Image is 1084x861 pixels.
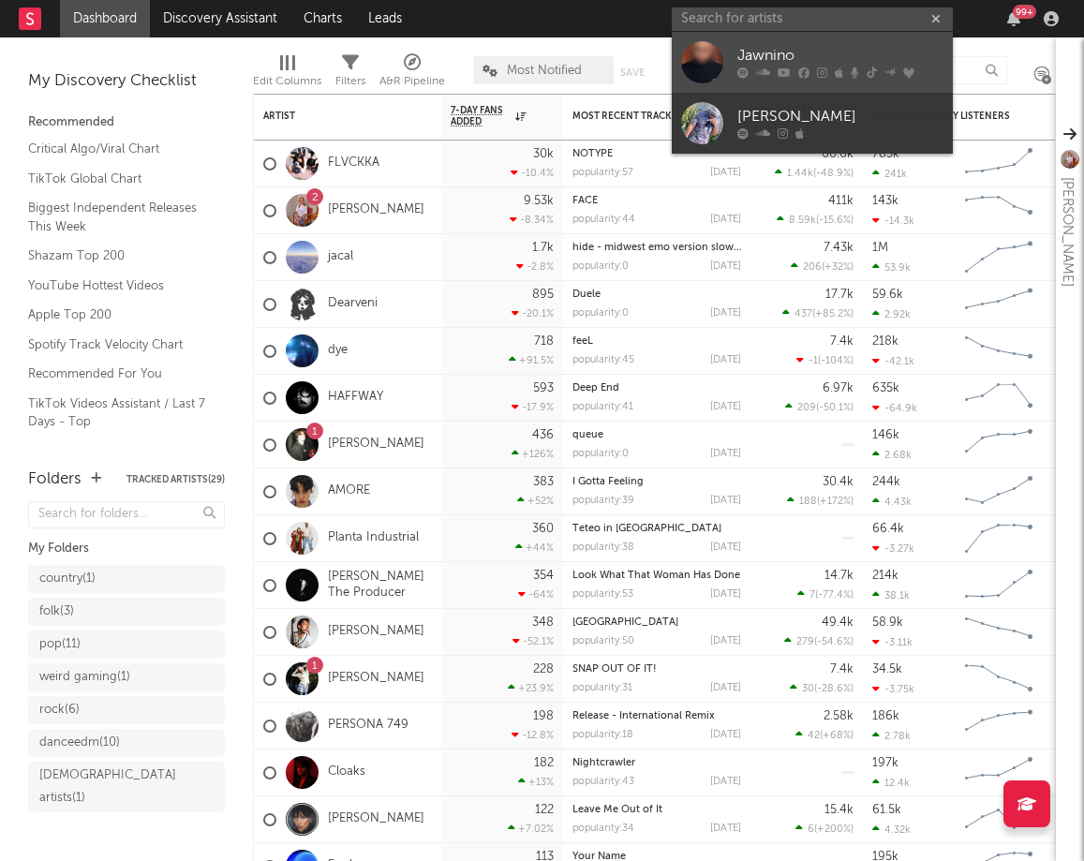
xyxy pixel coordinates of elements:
a: Shazam Top 200 [28,245,206,266]
div: ( ) [785,401,854,413]
div: ( ) [797,588,854,601]
div: 2.92k [872,308,911,320]
input: Search for folders... [28,501,225,528]
span: 206 [803,262,822,273]
div: popularity: 31 [572,683,632,693]
div: feeL [572,336,741,347]
div: 7.4k [830,335,854,348]
div: Edit Columns [253,70,321,93]
a: FLVCKKA [328,156,379,171]
a: Critical Algo/Viral Chart [28,139,206,159]
svg: Chart title [957,515,1041,562]
div: Teteo in The Bronx [572,524,741,534]
span: -77.4 % [818,590,851,601]
div: +126 % [512,448,554,460]
div: Folders [28,468,82,491]
div: ( ) [787,495,854,507]
div: [DATE] [710,261,741,272]
div: My Discovery Checklist [28,70,225,93]
span: 437 [794,309,812,319]
div: 2.78k [872,730,911,742]
span: -48.9 % [816,169,851,179]
div: rock ( 6 ) [39,699,80,721]
div: Deep End [572,383,741,393]
div: 228 [533,663,554,675]
svg: Chart title [957,422,1041,468]
div: My Folders [28,538,225,560]
a: pop(11) [28,631,225,659]
a: rock(6) [28,696,225,724]
span: -104 % [821,356,851,366]
div: 14.7k [824,570,854,582]
div: country ( 1 ) [39,568,96,590]
div: -17.9 % [512,401,554,413]
div: NOTYPE [572,149,741,159]
a: Cloaks [328,765,365,780]
svg: Chart title [957,187,1041,234]
div: [DATE] [710,824,741,834]
div: [DATE] [710,777,741,787]
div: 66.4k [872,523,904,535]
div: popularity: 39 [572,496,634,506]
div: -52.1 % [512,635,554,647]
div: 895 [532,289,554,301]
div: Duele [572,289,741,300]
a: [PERSON_NAME] [328,671,424,687]
a: Release - International Remix [572,711,715,721]
svg: Chart title [957,141,1041,187]
a: danceedm(10) [28,729,225,757]
div: -3.27k [872,542,914,555]
svg: Chart title [957,796,1041,843]
div: 4.43k [872,496,912,508]
a: [PERSON_NAME] [672,93,953,154]
div: 60.6k [822,148,854,160]
div: pop ( 11 ) [39,633,81,656]
a: jacal [328,249,353,265]
div: [PERSON_NAME] [737,106,943,128]
svg: Chart title [957,609,1041,656]
div: 244k [872,476,900,488]
div: queue [572,430,741,440]
a: Nightcrawler [572,758,635,768]
a: [PERSON_NAME] [328,624,424,640]
a: TikTok Global Chart [28,169,206,189]
div: Most Recent Track [572,111,713,122]
div: -64.9k [872,402,917,414]
a: FACE [572,196,598,206]
div: 214k [872,570,898,582]
div: -10.4 % [511,167,554,179]
a: Deep End [572,383,619,393]
a: [PERSON_NAME] [328,437,424,453]
a: queue [572,430,603,440]
div: popularity: 38 [572,542,634,553]
div: 7.4k [830,663,854,675]
div: [DATE] [710,402,741,412]
div: 7.43k [824,242,854,254]
div: [DATE] [710,168,741,178]
svg: Chart title [957,562,1041,609]
div: hide - midwest emo version slowed + reverbed [572,243,741,253]
div: 360 [532,523,554,535]
a: Duele [572,289,601,300]
svg: Chart title [957,468,1041,515]
div: folk ( 3 ) [39,601,74,623]
div: +52 % [517,495,554,507]
div: popularity: 43 [572,777,634,787]
div: ( ) [790,682,854,694]
input: Search for artists [672,7,953,31]
a: Dearveni [328,296,378,312]
div: popularity: 50 [572,636,634,646]
div: 12.4k [872,777,910,789]
div: Look What That Woman Has Done [572,571,741,581]
div: Filters [335,47,365,101]
button: Tracked Artists(29) [126,475,225,484]
a: AMORE [328,483,370,499]
svg: Chart title [957,750,1041,796]
div: [PERSON_NAME] [1056,177,1078,287]
a: SNAP OUT OF IT! [572,664,657,675]
span: -28.6 % [817,684,851,694]
div: [DATE] [710,683,741,693]
button: Save [620,67,645,78]
div: 9.53k [524,195,554,207]
span: 279 [796,637,814,647]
